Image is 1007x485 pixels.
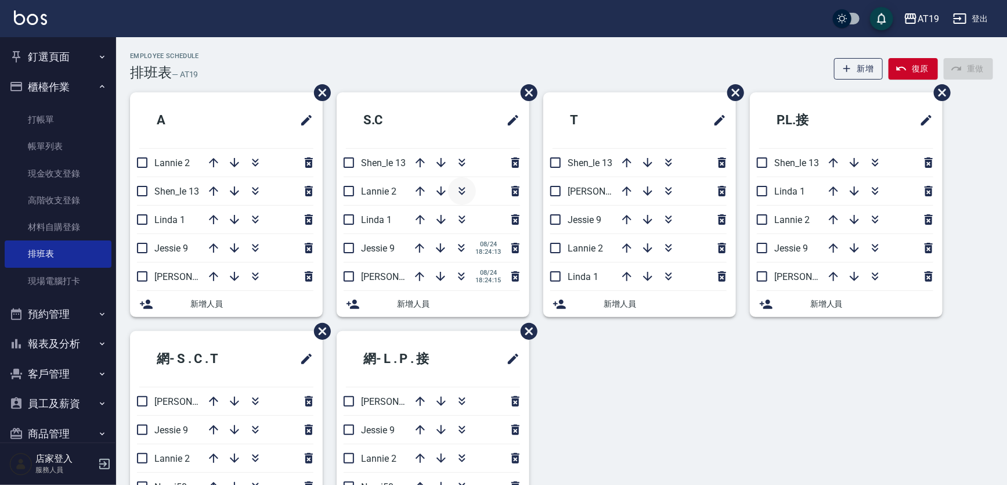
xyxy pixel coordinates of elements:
[139,99,237,141] h2: A
[346,99,450,141] h2: S.C
[774,186,805,197] span: Linda 1
[361,243,395,254] span: Jessie 9
[568,271,598,282] span: Linda 1
[899,7,944,31] button: AT19
[5,419,111,449] button: 商品管理
[810,298,933,310] span: 新增人員
[5,187,111,214] a: 高階收支登錄
[154,425,188,436] span: Jessie 9
[35,453,95,465] h5: 店家登入
[475,276,501,284] span: 18:24:15
[361,396,438,407] span: [PERSON_NAME] 6
[5,106,111,133] a: 打帳單
[475,240,501,248] span: 08/24
[568,157,612,168] span: Shen_le 13
[9,452,33,476] img: Person
[154,271,232,282] span: [PERSON_NAME] 6
[190,298,313,310] span: 新增人員
[759,99,869,141] h2: P.L.接
[925,76,952,110] span: 刪除班表
[397,298,520,310] span: 新增人員
[553,99,651,141] h2: T
[774,243,808,254] span: Jessie 9
[154,396,232,407] span: [PERSON_NAME] 6
[948,8,993,30] button: 登出
[293,106,313,134] span: 修改班表的標題
[774,214,810,225] span: Lannie 2
[172,69,198,81] h6: — AT19
[130,291,323,317] div: 新增人員
[293,345,313,373] span: 修改班表的標題
[361,214,392,225] span: Linda 1
[5,329,111,359] button: 報表及分析
[361,157,406,168] span: Shen_le 13
[154,214,185,225] span: Linda 1
[499,106,520,134] span: 修改班表的標題
[361,186,396,197] span: Lannie 2
[5,133,111,160] a: 帳單列表
[774,157,819,168] span: Shen_le 13
[337,291,529,317] div: 新增人員
[604,298,727,310] span: 新增人員
[5,359,111,389] button: 客戶管理
[499,345,520,373] span: 修改班表的標題
[154,243,188,254] span: Jessie 9
[361,425,395,436] span: Jessie 9
[512,314,539,349] span: 刪除班表
[305,314,333,349] span: 刪除班表
[305,76,333,110] span: 刪除班表
[5,299,111,329] button: 預約管理
[475,269,501,276] span: 08/24
[568,186,645,197] span: [PERSON_NAME] 6
[154,453,190,464] span: Lannie 2
[918,12,939,26] div: AT19
[568,243,603,254] span: Lannie 2
[568,214,601,225] span: Jessie 9
[346,338,473,380] h2: 網- L . P . 接
[5,268,111,294] a: 現場電腦打卡
[774,271,851,282] span: [PERSON_NAME] 6
[512,76,539,110] span: 刪除班表
[5,42,111,72] button: 釘選頁面
[130,52,199,60] h2: Employee Schedule
[5,72,111,102] button: 櫃檯作業
[5,240,111,267] a: 排班表
[361,453,396,464] span: Lannie 2
[870,7,893,30] button: save
[361,271,438,282] span: [PERSON_NAME] 6
[889,58,938,80] button: 復原
[719,76,746,110] span: 刪除班表
[543,291,736,317] div: 新增人員
[912,106,933,134] span: 修改班表的標題
[5,389,111,419] button: 員工及薪資
[750,291,943,317] div: 新增人員
[35,465,95,475] p: 服務人員
[130,64,172,81] h3: 排班表
[139,338,264,380] h2: 網- S . C . T
[154,157,190,168] span: Lannie 2
[5,160,111,187] a: 現金收支登錄
[5,214,111,240] a: 材料自購登錄
[706,106,727,134] span: 修改班表的標題
[834,58,883,80] button: 新增
[154,186,199,197] span: Shen_le 13
[14,10,47,25] img: Logo
[475,248,501,256] span: 18:24:13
